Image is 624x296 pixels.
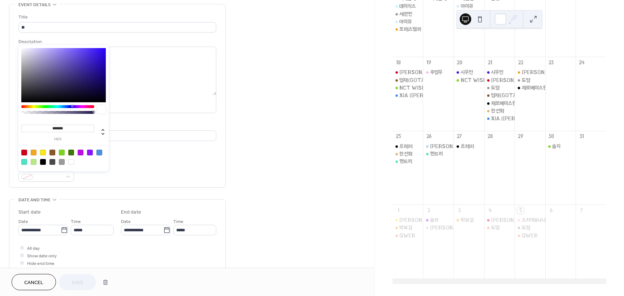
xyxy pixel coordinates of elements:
div: 한선화 [491,107,504,115]
div: 24 [578,60,585,66]
div: 추영우 [423,69,454,76]
div: 31 [578,133,585,140]
div: 트레저 [393,143,423,150]
div: 1 [395,207,402,214]
div: 제로베이스원 [522,84,547,91]
div: 헨드리 [399,158,412,165]
div: 도영 [491,84,499,91]
div: Start date [18,209,41,216]
div: 박보검 [399,224,412,231]
div: 데이식스 [399,3,416,10]
div: 임영웅(대구) [423,224,454,231]
div: 아이유 [399,18,412,25]
div: 29 [517,133,524,140]
div: 21 [487,60,493,66]
div: 솔지 [552,143,560,150]
div: 한선화 [399,150,413,158]
div: 이민혁 [484,77,515,84]
span: Time [71,218,81,226]
div: Location [18,122,215,129]
div: 솔지 [545,143,576,150]
div: 세븐틴 [399,10,412,18]
div: QWER [393,232,423,239]
div: 아이유 [393,18,423,25]
div: 26 [426,133,432,140]
div: 찬열 [454,10,484,18]
span: Hide end time [27,260,55,267]
span: Show date only [27,252,57,260]
div: NCT WISH [393,84,423,91]
div: 추영우 [430,69,443,76]
div: 도영 [522,77,530,84]
div: #9013FE [87,150,93,155]
div: [PERSON_NAME] [491,216,533,224]
div: QWER [399,232,415,239]
div: 시우민 [454,69,484,76]
div: 박보검 [393,224,423,231]
div: 6 [548,207,554,214]
div: 제로베이스원 [484,100,515,107]
div: NCT WISH [399,84,425,91]
div: 트레저 [454,143,484,150]
div: 한선화 [484,107,515,115]
div: 스카이&나니 [522,216,546,224]
div: 한선화 [393,150,423,158]
div: 도영 [484,224,515,231]
div: #4A4A4A [49,159,55,165]
div: 3 [456,207,463,214]
div: 세븐틴 [393,10,423,18]
div: XIA (김준수) [393,92,423,99]
span: Time [173,218,183,226]
div: 영재(GOT7) [399,77,425,84]
div: 18 [395,60,402,66]
div: 시우민 [491,69,503,76]
div: 시우민 [484,69,515,76]
div: 시우민 [461,69,473,76]
div: #000000 [40,159,46,165]
div: XIA ([PERSON_NAME]) [399,92,455,99]
div: 헨드리 [423,150,454,158]
div: 도영 [515,224,545,231]
div: 19 [426,60,432,66]
div: 솔라 [430,216,439,224]
div: NCT WISH [454,77,484,84]
div: 트레저 [399,143,412,150]
div: #50E3C2 [21,159,27,165]
div: 30 [548,133,554,140]
div: 박보검 [461,216,473,224]
div: 포레스텔라 [399,26,421,33]
div: Title [18,13,215,21]
div: [PERSON_NAME] [399,69,441,76]
div: 도영 [515,77,545,84]
div: [PERSON_NAME] [491,77,533,84]
div: 제로베이스원 [491,100,517,107]
span: Date [121,218,131,226]
div: 임영웅(인천) [423,143,454,150]
div: 스카이&나니 [515,216,545,224]
div: XIA ([PERSON_NAME]) [491,115,546,122]
div: 솔라 [423,216,454,224]
div: #8B572A [49,150,55,155]
div: 27 [456,133,463,140]
div: #BD10E0 [78,150,83,155]
div: 5 [517,207,524,214]
div: #417505 [68,150,74,155]
button: Cancel [12,274,56,290]
div: 20 [456,60,463,66]
div: 7 [578,207,585,214]
div: 28 [487,133,493,140]
div: #B8E986 [31,159,36,165]
div: #F8E71C [40,150,46,155]
div: [PERSON_NAME]([PERSON_NAME]) [430,224,517,231]
div: 도영 [491,224,499,231]
span: All day [27,245,40,252]
div: #7ED321 [59,150,65,155]
div: 2 [426,207,432,214]
div: [PERSON_NAME]([PERSON_NAME]) [430,143,517,150]
div: End date [121,209,141,216]
div: 제로베이스원 [515,84,545,91]
div: #9B9B9B [59,159,65,165]
span: Date [18,218,28,226]
div: QWER [522,232,538,239]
